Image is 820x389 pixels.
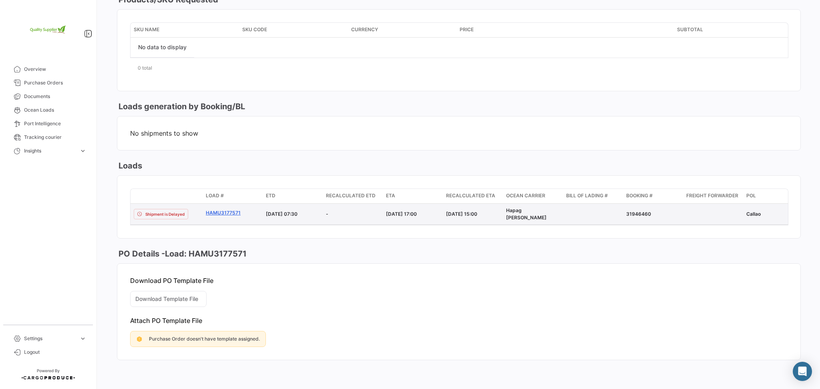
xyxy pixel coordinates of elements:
span: Documents [24,93,86,100]
a: Port Intelligence [6,117,90,130]
span: Recalculated ETD [326,192,376,199]
span: expand_more [79,147,86,154]
datatable-header-cell: POL [743,189,803,203]
span: [DATE] 07:30 [266,211,297,217]
a: Ocean Loads [6,103,90,117]
datatable-header-cell: Ocean Carrier [503,189,563,203]
img: 2e1e32d8-98e2-4bbc-880e-a7f20153c351.png [28,10,68,50]
h3: Loads generation by Booking/BL [117,101,245,112]
span: Booking # [626,192,653,199]
datatable-header-cell: Currency [348,23,456,37]
span: Purchase Orders [24,79,86,86]
datatable-header-cell: Freight Forwarder [683,189,743,203]
span: No shipments to show [130,129,788,137]
span: Hapag Lloyd [506,207,547,221]
span: Load # [206,192,224,199]
span: Currency [351,26,378,33]
span: Recalculated ETA [446,192,495,199]
a: Overview [6,62,90,76]
span: [DATE] 15:00 [446,211,477,217]
h3: PO Details - Load: HAMU3177571 [117,248,247,259]
span: Shipment is Delayed [145,211,185,217]
span: Logout [24,349,86,356]
datatable-header-cell: Load # [203,189,263,203]
span: Tracking courier [24,134,86,141]
datatable-header-cell: Recalculated ETA [443,189,503,203]
span: ETA [386,192,395,199]
h3: Loads [117,160,142,171]
p: Attach PO Template File [130,317,788,325]
datatable-header-cell: Recalculated ETD [323,189,383,203]
span: SKU Name [134,26,159,33]
datatable-header-cell: SKU Code [239,23,348,37]
span: Ocean Carrier [506,192,545,199]
span: Insights [24,147,76,154]
span: Ocean Loads [24,106,86,114]
datatable-header-cell: SKU Name [131,23,239,37]
a: Purchase Orders [6,76,90,90]
a: HAMU3177571 [206,209,259,217]
div: Abrir Intercom Messenger [793,362,812,381]
span: SKU Code [242,26,267,33]
span: expand_more [79,335,86,342]
span: Port Intelligence [24,120,86,127]
p: Download PO Template File [130,277,788,285]
div: Callao [746,211,800,218]
span: Overview [24,66,86,73]
span: Bill of Lading # [566,192,608,199]
datatable-header-cell: ETA [383,189,443,203]
div: 0 total [130,58,788,78]
span: [DATE] 17:00 [386,211,417,217]
span: Freight Forwarder [686,192,738,199]
span: POL [746,192,756,199]
span: Purchase Order doesn't have template assigned. [149,336,260,342]
span: Settings [24,335,76,342]
span: ETD [266,192,275,199]
span: Price [460,26,474,33]
div: No data to display [131,38,194,58]
span: - [326,211,328,217]
datatable-header-cell: Bill of Lading # [563,189,623,203]
a: Documents [6,90,90,103]
div: 31946460 [626,211,680,218]
a: Tracking courier [6,130,90,144]
datatable-header-cell: ETD [263,189,323,203]
span: Subtotal [677,26,703,33]
datatable-header-cell: Booking # [623,189,683,203]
